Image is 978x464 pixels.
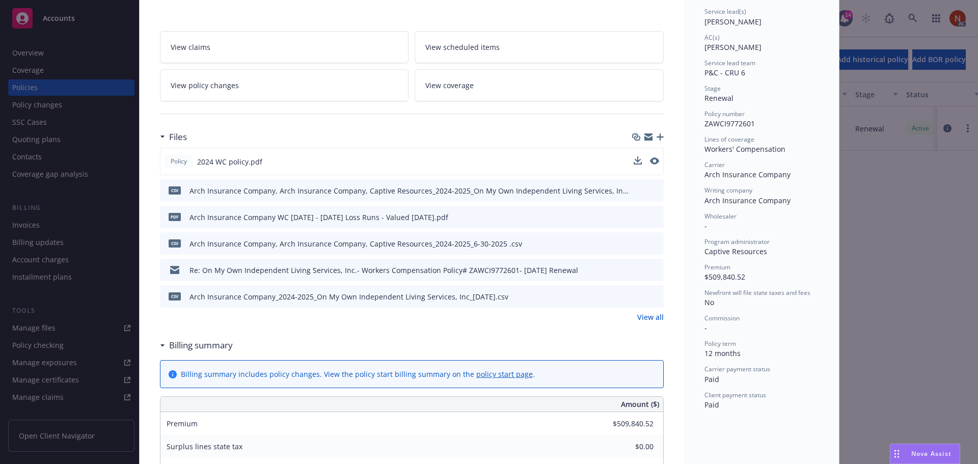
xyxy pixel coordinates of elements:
div: Re: On My Own Independent Living Services, Inc.- Workers Compensation Policy# ZAWCI9772601- [DATE... [189,265,578,276]
span: [PERSON_NAME] [704,42,762,52]
button: preview file [650,185,660,196]
div: Drag to move [890,444,903,463]
span: Amount ($) [621,399,659,410]
a: policy start page [476,369,533,379]
span: Renewal [704,93,733,103]
span: Carrier payment status [704,365,770,373]
span: Arch Insurance Company [704,170,791,179]
span: View coverage [425,80,474,91]
span: Premium [167,419,198,428]
button: preview file [650,265,660,276]
button: preview file [650,238,660,249]
div: Arch Insurance Company, Arch Insurance Company, Captive Resources_2024-2025_6-30-2025 .csv [189,238,522,249]
button: preview file [650,291,660,302]
span: Lines of coverage [704,135,754,144]
span: Wholesaler [704,212,737,221]
span: Commission [704,314,740,322]
a: View coverage [415,69,664,101]
div: Files [160,130,187,144]
span: Workers' Compensation [704,144,785,154]
span: Policy term [704,339,736,348]
h3: Billing summary [169,339,233,352]
span: csv [169,239,181,247]
span: 2024 WC policy.pdf [197,156,262,167]
span: csv [169,292,181,300]
button: download file [634,185,642,196]
span: csv [169,186,181,194]
span: AC(s) [704,33,720,42]
button: Nova Assist [890,444,960,464]
span: Stage [704,84,721,93]
span: Nova Assist [911,449,952,458]
span: pdf [169,213,181,221]
span: Arch Insurance Company [704,196,791,205]
div: Arch Insurance Company WC [DATE] - [DATE] Loss Runs - Valued [DATE].pdf [189,212,448,223]
button: download file [634,291,642,302]
span: View claims [171,42,210,52]
button: preview file [650,156,659,167]
span: Carrier [704,160,725,169]
a: View all [637,312,664,322]
h3: Files [169,130,187,144]
span: [PERSON_NAME] [704,17,762,26]
span: - [704,323,707,333]
span: $509,840.52 [704,272,745,282]
span: Newfront will file state taxes and fees [704,288,810,297]
span: ZAWCI9772601 [704,119,755,128]
button: download file [634,265,642,276]
div: Arch Insurance Company_2024-2025_On My Own Independent Living Services, Inc_[DATE].csv [189,291,508,302]
span: Writing company [704,186,752,195]
span: P&C - CRU 6 [704,68,745,77]
span: Surplus lines state tax [167,442,242,451]
input: 0.00 [593,416,660,431]
button: download file [634,156,642,167]
span: Paid [704,374,719,384]
div: Arch Insurance Company, Arch Insurance Company, Captive Resources_2024-2025_On My Own Independent... [189,185,630,196]
span: Client payment status [704,391,766,399]
span: Premium [704,263,730,271]
span: Paid [704,400,719,410]
span: 12 months [704,348,741,358]
span: - [704,221,707,231]
span: Policy [169,157,189,166]
span: Policy number [704,110,745,118]
span: No [704,297,714,307]
input: 0.00 [593,439,660,454]
a: View scheduled items [415,31,664,63]
span: Service lead(s) [704,7,746,16]
button: download file [634,238,642,249]
div: Billing summary [160,339,233,352]
a: View policy changes [160,69,409,101]
button: preview file [650,157,659,165]
button: preview file [650,212,660,223]
a: View claims [160,31,409,63]
div: Billing summary includes policy changes. View the policy start billing summary on the . [181,369,535,379]
span: Program administrator [704,237,770,246]
button: download file [634,156,642,165]
span: View policy changes [171,80,239,91]
span: Captive Resources [704,247,767,256]
span: View scheduled items [425,42,500,52]
span: Service lead team [704,59,755,67]
button: download file [634,212,642,223]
